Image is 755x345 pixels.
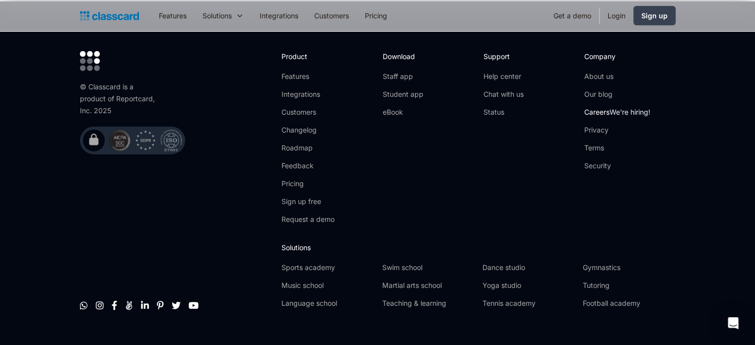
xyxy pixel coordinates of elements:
a: Football academy [583,298,675,308]
a: Features [151,4,195,27]
a: Integrations [281,89,335,99]
a: Feedback [281,161,335,171]
a:  [80,300,88,310]
a: Help center [483,71,524,81]
a: Tutoring [583,280,675,290]
a: Pricing [281,179,335,189]
a: Login [600,4,633,27]
h2: Download [382,51,423,62]
a: Roadmap [281,143,335,153]
a: Pricing [357,4,395,27]
a: Sign up free [281,197,335,207]
a: Staff app [382,71,423,81]
a: Changelog [281,125,335,135]
a: Martial arts school [382,280,474,290]
a:  [172,300,181,310]
a:  [189,300,199,310]
h2: Company [584,51,650,62]
a: Music school [281,280,374,290]
a: Features [281,71,335,81]
a: Tennis academy [482,298,575,308]
a: Security [584,161,650,171]
a: Swim school [382,263,474,273]
div: © Classcard is a product of Reportcard, Inc. 2025 [80,81,159,117]
div: Solutions [203,10,232,21]
a: Sign up [633,6,676,25]
a:  [112,300,117,310]
a: Request a demo [281,214,335,224]
a: Get a demo [546,4,599,27]
a: About us [584,71,650,81]
a: Yoga studio [482,280,575,290]
a: Customers [281,107,335,117]
a:  [96,300,104,310]
a: eBook [382,107,423,117]
a: Customers [306,4,357,27]
a: Status [483,107,524,117]
div: Sign up [641,10,668,21]
a: Sports academy [281,263,374,273]
a: Our blog [584,89,650,99]
a: Integrations [252,4,306,27]
a:  [141,300,149,310]
span: We're hiring! [610,108,650,116]
a: Privacy [584,125,650,135]
a: Teaching & learning [382,298,474,308]
div: Solutions [195,4,252,27]
h2: Solutions [281,242,675,253]
a: Student app [382,89,423,99]
a: home [80,9,139,23]
a: Language school [281,298,374,308]
a: Gymnastics [583,263,675,273]
a: Dance studio [482,263,575,273]
h2: Product [281,51,335,62]
a:  [125,300,133,310]
h2: Support [483,51,524,62]
a:  [157,300,164,310]
div: Open Intercom Messenger [721,311,745,335]
a: Terms [584,143,650,153]
a: Chat with us [483,89,524,99]
a: CareersWe're hiring! [584,107,650,117]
